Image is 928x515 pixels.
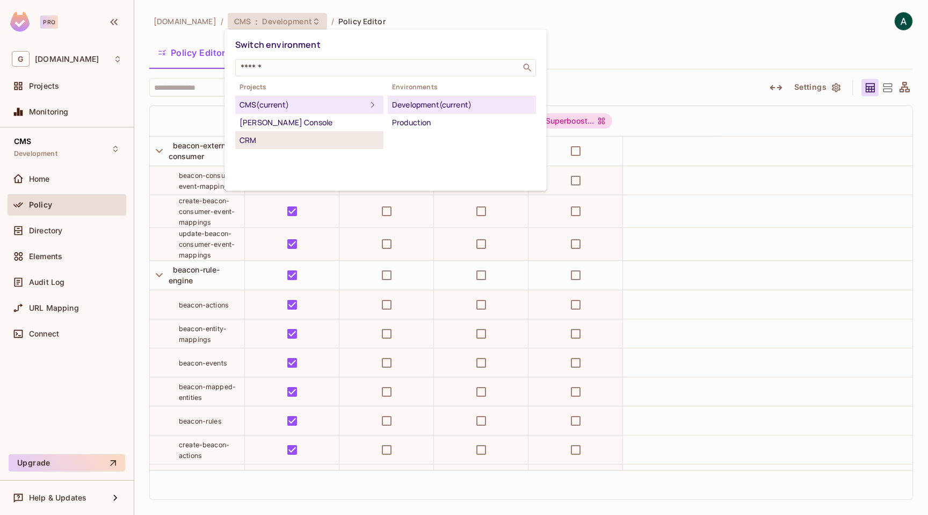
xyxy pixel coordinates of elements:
div: [PERSON_NAME] Console [240,116,379,129]
span: Environments [388,83,536,91]
span: Projects [235,83,383,91]
div: CMS (current) [240,98,366,111]
div: CRM [240,134,379,147]
span: Switch environment [235,39,321,51]
div: Development (current) [392,98,532,111]
div: Production [392,116,532,129]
